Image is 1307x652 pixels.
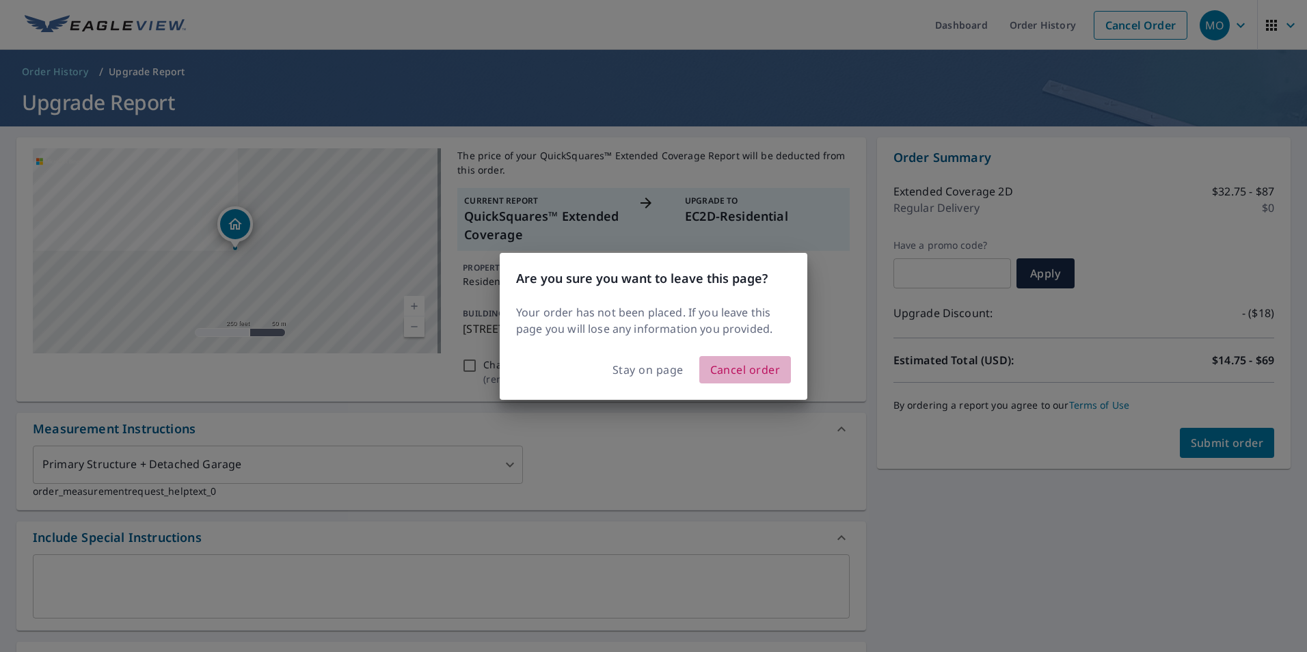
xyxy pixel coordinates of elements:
button: Cancel order [699,356,792,383]
span: Stay on page [612,360,684,379]
p: Your order has not been placed. If you leave this page you will lose any information you provided. [516,304,791,337]
button: Stay on page [602,357,694,383]
h3: Are you sure you want to leave this page? [516,269,791,288]
span: Cancel order [710,360,781,379]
